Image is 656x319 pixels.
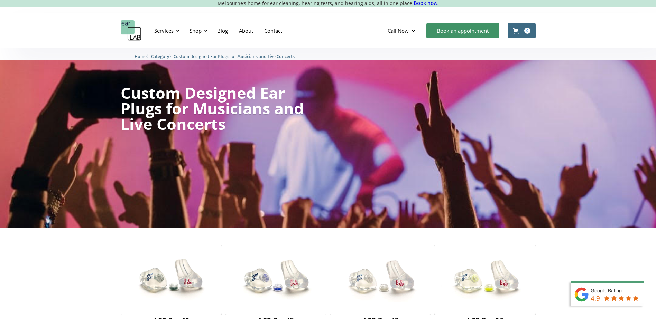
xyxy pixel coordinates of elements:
a: Blog [212,21,233,41]
li: 〉 [135,53,151,60]
div: Shop [185,20,210,41]
img: ACS Pro 15 [225,245,326,315]
a: Contact [259,21,288,41]
div: Call Now [388,27,409,34]
a: Home [135,53,147,59]
img: ACS Pro 17 [330,245,431,315]
span: Category [151,54,169,59]
img: ACS Pro 20 [434,245,536,315]
li: 〉 [151,53,174,60]
div: Services [150,20,182,41]
div: Call Now [382,20,423,41]
img: ACS Pro 10 [121,245,222,315]
a: Book an appointment [426,23,499,38]
h1: Custom Designed Ear Plugs for Musicians and Live Concerts [121,85,305,132]
a: Custom Designed Ear Plugs for Musicians and Live Concerts [174,53,295,59]
div: Shop [190,27,202,34]
div: 0 [524,28,530,34]
a: Category [151,53,169,59]
a: About [233,21,259,41]
a: home [121,20,141,41]
span: Home [135,54,147,59]
span: Custom Designed Ear Plugs for Musicians and Live Concerts [174,54,295,59]
div: Services [154,27,174,34]
a: Open cart [508,23,536,38]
